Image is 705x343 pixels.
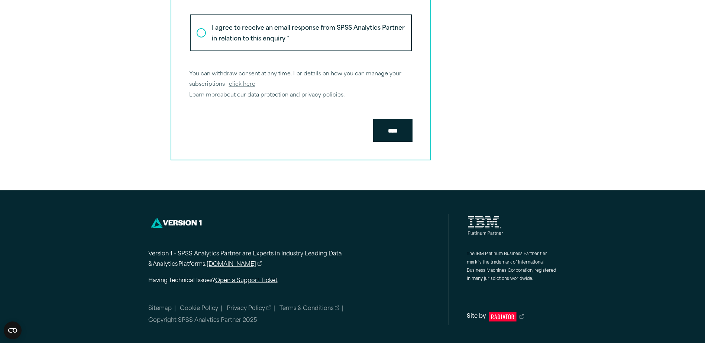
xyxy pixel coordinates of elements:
[207,259,262,270] a: [DOMAIN_NAME]
[467,311,486,322] span: Site by
[467,250,557,284] p: The IBM Platinum Business Partner tier mark is the trademark of International Business Machines C...
[489,312,517,321] svg: Radiator Digital
[467,311,557,322] a: Site by Radiator Digital
[180,306,218,311] a: Cookie Policy
[279,304,340,313] a: Terms & Conditions
[148,304,449,325] nav: Minor links within the footer
[215,278,278,284] a: Open a Support Ticket
[148,306,172,311] a: Sitemap
[148,276,371,287] p: Having Technical Issues?
[229,82,255,87] a: click here
[148,249,371,271] p: Version 1 - SPSS Analytics Partner are Experts in Industry Leading Data & Analytics Platforms.
[189,92,220,98] a: Learn more
[227,304,271,313] a: Privacy Policy
[148,318,257,323] span: Copyright SPSS Analytics Partner 2025
[190,14,412,51] label: I agree to receive an email response from SPSS Analytics Partner in relation to this enquiry *
[189,71,401,98] span: You can withdraw consent at any time. For details on how you can manage your subscriptions – abou...
[4,321,22,339] button: Open CMP widget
